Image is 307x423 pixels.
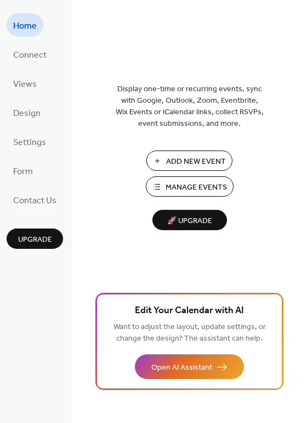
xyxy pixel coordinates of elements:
[7,188,63,211] a: Contact Us
[13,134,46,151] span: Settings
[151,362,212,374] span: Open AI Assistant
[146,176,234,197] button: Manage Events
[7,13,43,37] a: Home
[7,130,53,153] a: Settings
[116,84,264,130] span: Display one-time or recurring events, sync with Google, Outlook, Zoom, Eventbrite, Wix Events or ...
[13,76,37,93] span: Views
[13,192,56,209] span: Contact Us
[152,210,227,230] button: 🚀 Upgrade
[7,101,47,124] a: Design
[113,320,266,346] span: Want to adjust the layout, update settings, or change the design? The assistant can help.
[7,42,53,66] a: Connect
[7,71,43,95] a: Views
[7,159,39,182] a: Form
[166,156,226,168] span: Add New Event
[135,303,244,319] span: Edit Your Calendar with AI
[146,151,232,171] button: Add New Event
[13,163,33,180] span: Form
[18,234,52,246] span: Upgrade
[7,229,63,249] button: Upgrade
[13,18,37,35] span: Home
[13,105,41,122] span: Design
[13,47,47,64] span: Connect
[166,182,227,193] span: Manage Events
[135,354,244,379] button: Open AI Assistant
[159,214,220,229] span: 🚀 Upgrade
